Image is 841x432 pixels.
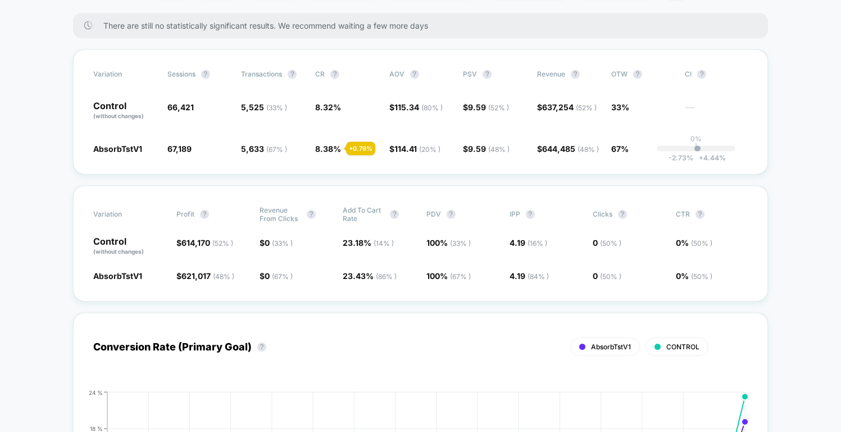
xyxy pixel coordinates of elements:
[394,144,440,154] span: 114.41
[343,271,397,281] span: 23.43 %
[510,271,549,281] span: 4.19
[266,145,287,154] span: ( 67 % )
[690,134,702,143] p: 0%
[421,103,443,112] span: ( 80 % )
[611,144,629,154] span: 67%
[212,239,233,247] span: ( 52 % )
[528,272,549,281] span: ( 84 % )
[537,102,597,112] span: $
[426,238,471,247] span: 100 %
[93,101,156,120] p: Control
[669,154,693,162] span: -2.73 %
[699,154,703,162] span: +
[526,210,535,219] button: ?
[93,70,155,79] span: Variation
[93,248,144,255] span: (without changes)
[685,70,747,79] span: CI
[450,272,471,281] span: ( 67 % )
[537,144,599,154] span: $
[89,389,103,395] tspan: 24 %
[633,70,642,79] button: ?
[542,144,599,154] span: 644,485
[542,102,597,112] span: 637,254
[426,271,471,281] span: 100 %
[176,210,194,218] span: Profit
[167,70,196,78] span: Sessions
[488,103,509,112] span: ( 52 % )
[468,102,509,112] span: 9.59
[510,210,520,218] span: IPP
[241,102,287,112] span: 5,525
[315,70,325,78] span: CR
[419,145,440,154] span: ( 20 % )
[93,237,165,256] p: Control
[591,343,631,351] span: AbsorbTstV1
[315,144,341,154] span: 8.38 %
[593,271,621,281] span: 0
[611,70,673,79] span: OTW
[618,210,627,219] button: ?
[593,238,621,247] span: 0
[410,70,419,79] button: ?
[389,102,443,112] span: $
[593,210,612,218] span: Clicks
[600,239,621,247] span: ( 50 % )
[176,271,234,281] span: $
[376,272,397,281] span: ( 86 % )
[265,238,293,247] span: 0
[260,206,301,223] span: Revenue From Clicks
[272,272,293,281] span: ( 67 % )
[695,210,704,219] button: ?
[611,102,629,112] span: 33%
[691,239,712,247] span: ( 50 % )
[343,206,384,223] span: Add To Cart Rate
[167,102,194,112] span: 66,421
[200,210,209,219] button: ?
[93,144,142,154] span: AbsorbTstV1
[394,102,443,112] span: 115.34
[181,271,234,281] span: 621,017
[93,206,155,223] span: Variation
[390,210,399,219] button: ?
[463,70,477,78] span: PSV
[463,144,510,154] span: $
[576,103,597,112] span: ( 52 % )
[697,70,706,79] button: ?
[676,238,712,247] span: 0 %
[181,238,233,247] span: 614,170
[257,343,266,352] button: ?
[510,238,547,247] span: 4.19
[571,70,580,79] button: ?
[90,425,103,431] tspan: 18 %
[272,239,293,247] span: ( 33 % )
[374,239,394,247] span: ( 14 % )
[315,102,341,112] span: 8.32 %
[201,70,210,79] button: ?
[426,210,441,218] span: PDV
[241,70,282,78] span: Transactions
[288,70,297,79] button: ?
[241,144,287,154] span: 5,633
[389,144,440,154] span: $
[666,343,699,351] span: CONTROL
[330,70,339,79] button: ?
[167,144,192,154] span: 67,189
[483,70,492,79] button: ?
[213,272,234,281] span: ( 48 % )
[463,102,509,112] span: $
[528,239,547,247] span: ( 16 % )
[260,271,293,281] span: $
[691,272,712,281] span: ( 50 % )
[450,239,471,247] span: ( 33 % )
[260,238,293,247] span: $
[600,272,621,281] span: ( 50 % )
[93,112,144,119] span: (without changes)
[265,271,293,281] span: 0
[93,271,142,281] span: AbsorbTstV1
[468,144,510,154] span: 9.59
[103,21,745,30] span: There are still no statistically significant results. We recommend waiting a few more days
[346,142,375,155] div: + 0.79 %
[389,70,404,78] span: AOV
[488,145,510,154] span: ( 48 % )
[307,210,316,219] button: ?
